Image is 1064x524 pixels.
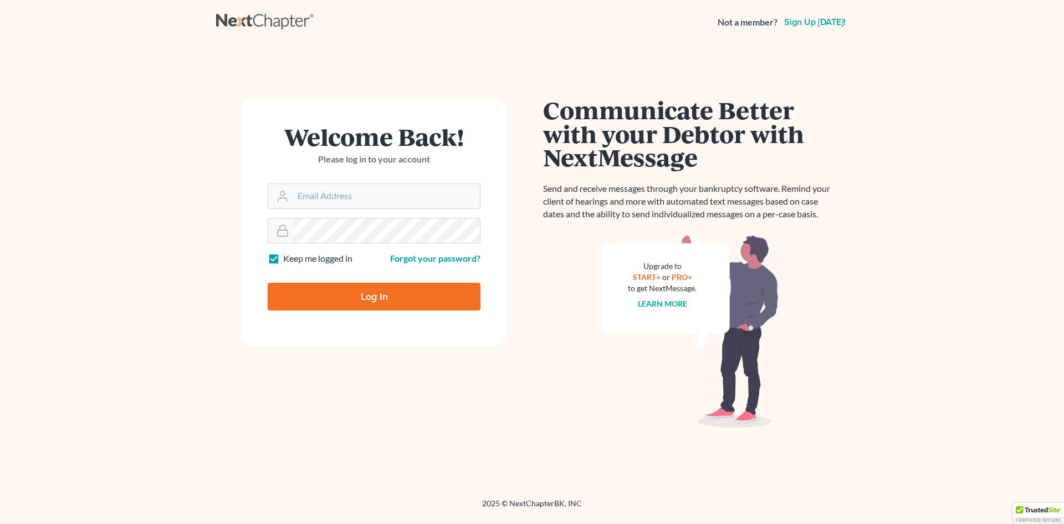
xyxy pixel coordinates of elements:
[601,234,779,428] img: nextmessage_bg-59042aed3d76b12b5cd301f8e5b87938c9018125f34e5fa2b7a6b67550977c72.svg
[293,184,480,208] input: Email Address
[268,125,480,149] h1: Welcome Back!
[662,272,670,282] span: or
[543,182,837,221] p: Send and receive messages through your bankruptcy software. Remind your client of hearings and mo...
[390,253,480,263] a: Forgot your password?
[268,283,480,311] input: Log In
[216,498,848,518] div: 2025 © NextChapterBK, INC
[638,299,687,308] a: Learn more
[543,98,837,169] h1: Communicate Better with your Debtor with NextMessage
[672,272,692,282] a: PRO+
[268,153,480,166] p: Please log in to your account
[718,16,777,29] strong: Not a member?
[283,252,352,265] label: Keep me logged in
[633,272,661,282] a: START+
[1013,503,1064,524] div: TrustedSite Certified
[628,261,697,272] div: Upgrade to
[782,18,848,27] a: Sign up [DATE]!
[628,283,697,294] div: to get NextMessage.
